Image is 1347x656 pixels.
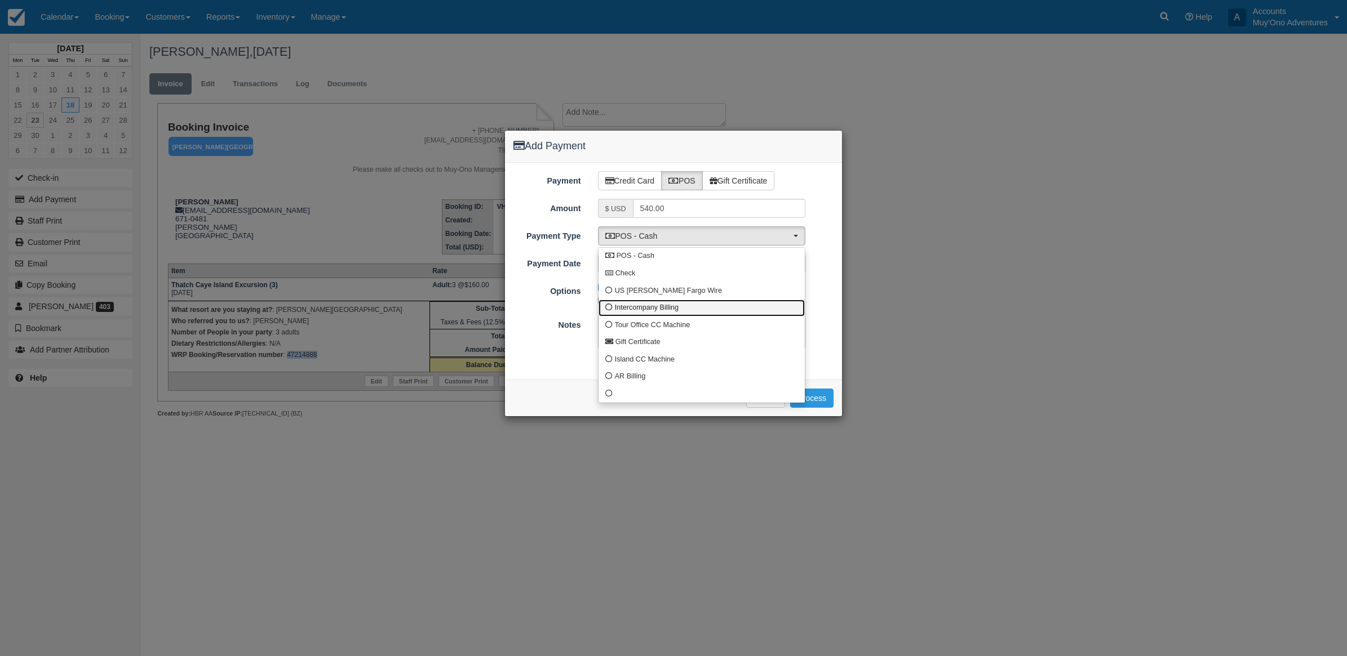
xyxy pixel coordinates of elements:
span: AR Billing [615,372,646,382]
span: US [PERSON_NAME] Fargo Wire [615,286,722,296]
label: Amount [505,199,590,215]
button: Process [790,389,834,408]
h4: Add Payment [513,139,834,154]
input: Valid amount required. [633,199,806,218]
span: Tour Office CC Machine [615,320,690,331]
label: Payment Type [505,226,590,242]
label: POS [661,171,703,190]
label: Payment [505,171,590,187]
span: POS - Cash [605,230,791,242]
small: $ USD [605,205,626,213]
label: Credit Card [598,171,662,190]
span: Gift Certificate [615,337,661,347]
span: Intercompany Billing [615,303,679,313]
span: Island CC Machine [615,355,675,365]
span: Check [615,269,636,279]
label: Gift Certificate [702,171,775,190]
label: Payment Date [505,254,590,270]
button: POS - Cash [598,226,806,246]
label: Notes [505,315,590,331]
label: Options [505,282,590,297]
span: POS - Cash [617,251,654,261]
